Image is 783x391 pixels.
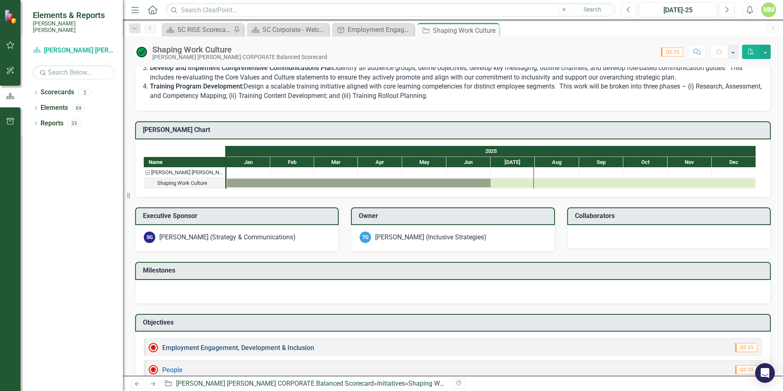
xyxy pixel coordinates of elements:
a: Initiatives [377,380,405,387]
a: [PERSON_NAME] [PERSON_NAME] CORPORATE Balanced Scorecard [176,380,374,387]
img: ClearPoint Strategy [4,9,18,23]
a: [PERSON_NAME] [PERSON_NAME] CORPORATE Balanced Scorecard [33,46,115,55]
div: SG [144,232,155,243]
img: On Target [135,45,148,59]
div: Feb [270,157,314,168]
input: Search ClearPoint... [166,3,615,17]
div: Jan [226,157,270,168]
div: Task: Start date: 2025-01-01 End date: 2025-12-31 [144,178,225,189]
div: Santee Cooper CORPORATE Balanced Scorecard [144,167,225,178]
img: Not Meeting Target [148,343,158,352]
button: Search [572,4,613,16]
div: Name [144,157,225,167]
div: Open Intercom Messenger [755,363,775,383]
div: Jul [491,157,535,168]
div: Shaping Work Culture [144,178,225,189]
button: [DATE]-25 [639,2,717,17]
div: [DATE]-25 [642,5,714,15]
a: Employment Engagement, Development & Inclusion [334,25,412,35]
h3: [PERSON_NAME] Chart [143,126,766,134]
div: SC Corporate - Welcome to ClearPoint [263,25,327,35]
a: Employment Engagement, Development & Inclusion [162,344,314,352]
a: Reports [41,119,63,128]
strong: Training Program Development: [150,82,244,90]
div: Oct [623,157,668,168]
a: Scorecards [41,88,74,97]
div: 2 [78,89,91,96]
div: Apr [358,157,402,168]
div: Jun [446,157,491,168]
div: [PERSON_NAME] [PERSON_NAME] CORPORATE Balanced Scorecard [151,167,223,178]
div: 2025 [226,146,756,157]
span: Q2-25 [661,48,683,57]
a: SC RISE Scorecard - Welcome to ClearPoint [164,25,231,35]
span: Search [584,6,601,13]
h3: Milestones [143,267,766,274]
div: Task: Santee Cooper CORPORATE Balanced Scorecard Start date: 2025-01-01 End date: 2025-01-02 [144,167,225,178]
div: Task: Start date: 2025-01-01 End date: 2025-12-31 [227,179,755,187]
div: 69 [72,105,85,111]
div: [PERSON_NAME] (Strategy & Communications) [159,233,296,242]
div: Shaping Work Culture [152,45,327,54]
small: [PERSON_NAME] [PERSON_NAME] [33,20,115,34]
div: 33 [68,120,81,127]
h3: Objectives [143,319,766,326]
div: Sep [579,157,623,168]
h3: Executive Sponsor [143,212,334,220]
strong: Develop and Implement Comprehensive Communications Plan: [150,64,335,72]
a: People [162,366,183,374]
h3: Owner [359,212,550,220]
div: Nov [668,157,712,168]
div: [PERSON_NAME] [PERSON_NAME] CORPORATE Balanced Scorecard [152,54,327,60]
img: Not Meeting Target [148,365,158,375]
input: Search Below... [33,65,115,80]
a: SC Corporate - Welcome to ClearPoint [249,25,327,35]
span: Q2-25 [735,365,757,374]
span: Q2-25 [735,343,757,352]
h3: Collaborators [575,212,766,220]
div: Employment Engagement, Development & Inclusion [348,25,412,35]
div: [PERSON_NAME] (Inclusive Strategies) [375,233,487,242]
li: Design a scalable training initiative aligned with core learning competencies for distinct employ... [150,82,762,101]
div: TG [360,232,371,243]
a: Elements [41,103,68,113]
span: Elements & Reports [33,10,115,20]
div: Shaping Work Culture [408,380,471,387]
div: Aug [535,157,579,168]
div: Shaping Work Culture [157,178,207,189]
div: Dec [712,157,756,168]
div: May [402,157,446,168]
div: Shaping Work Culture [433,25,497,36]
button: MM [761,2,776,17]
div: Mar [314,157,358,168]
div: SC RISE Scorecard - Welcome to ClearPoint [177,25,231,35]
li: Identify all audience groups, define objectives, develop key messaging, outline channels, and dev... [150,64,762,82]
div: » » [164,379,447,389]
